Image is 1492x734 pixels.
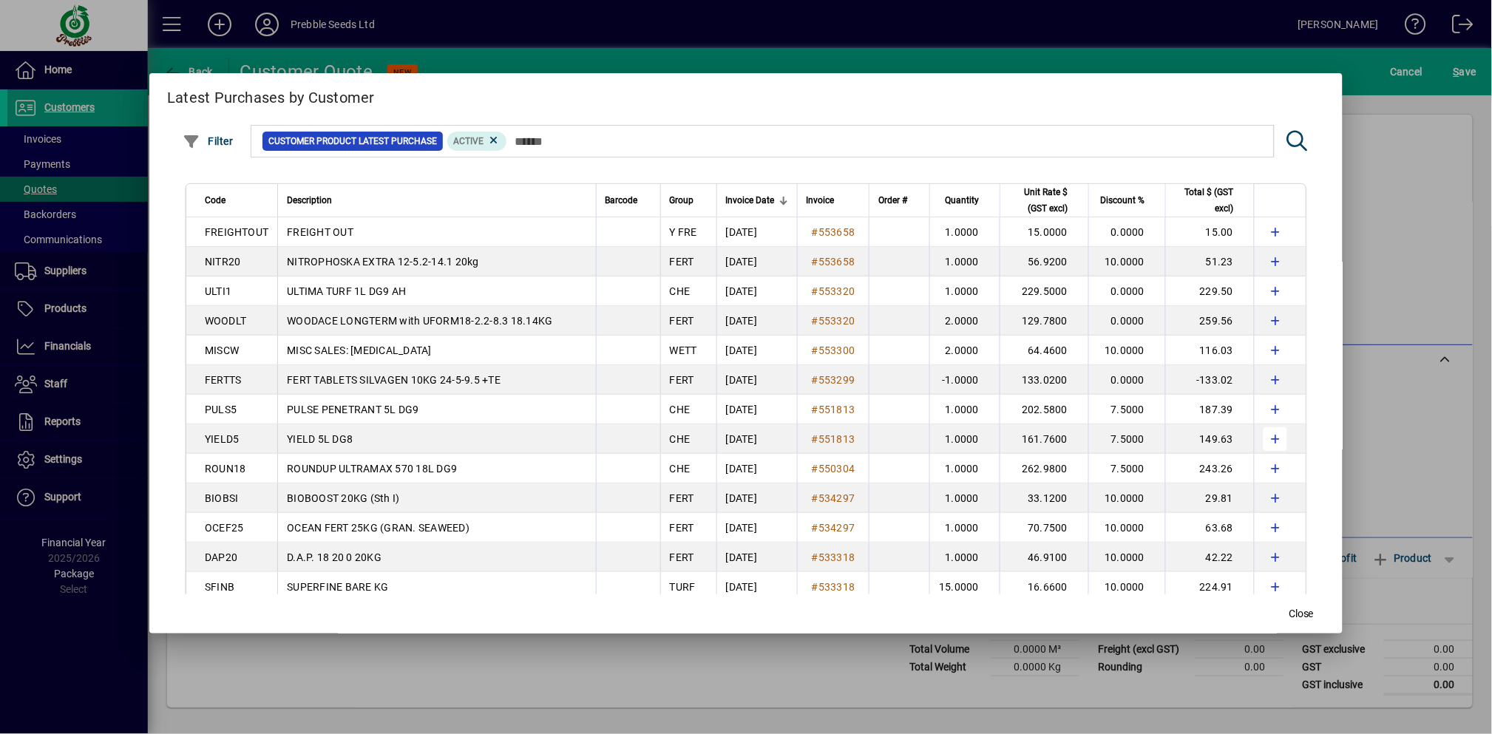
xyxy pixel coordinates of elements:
span: Code [205,192,226,208]
td: 1.0000 [929,395,1000,424]
span: CHE [670,463,691,475]
span: MISCW [205,344,239,356]
td: [DATE] [716,543,797,572]
td: [DATE] [716,454,797,483]
a: #553320 [807,283,861,299]
td: 0.0000 [1088,276,1165,306]
span: 534297 [818,522,855,534]
td: 64.4600 [1000,336,1088,365]
div: Code [205,192,269,208]
span: DAP20 [205,551,237,563]
td: 0.0000 [1088,365,1165,395]
div: Total $ (GST excl) [1175,184,1247,217]
mat-chip: Product Activation Status: Active [447,132,506,151]
span: Total $ (GST excl) [1175,184,1233,217]
td: 0.0000 [1088,217,1165,247]
td: 1.0000 [929,513,1000,543]
span: FERT [670,522,694,534]
span: # [812,463,818,475]
span: Description [287,192,332,208]
span: FREIGHTOUT [205,226,269,238]
span: FERTTS [205,374,242,386]
span: FERT [670,315,694,327]
td: 133.0200 [1000,365,1088,395]
span: WETT [670,344,697,356]
button: Close [1278,601,1325,628]
a: #553320 [807,313,861,329]
span: # [812,492,818,504]
span: ULTIMA TURF 1L DG9 AH [287,285,406,297]
a: #533318 [807,549,861,565]
span: # [812,285,818,297]
td: 42.22 [1165,543,1254,572]
td: 7.5000 [1088,454,1165,483]
td: [DATE] [716,336,797,365]
span: FERT [670,374,694,386]
span: 553299 [818,374,855,386]
span: # [812,315,818,327]
span: NITROPHOSKA EXTRA 12-5.2-14.1 20kg [287,256,479,268]
td: 10.0000 [1088,336,1165,365]
a: #553299 [807,372,861,388]
span: Order # [878,192,907,208]
span: PULS5 [205,404,237,415]
td: 10.0000 [1088,247,1165,276]
td: 29.81 [1165,483,1254,513]
td: [DATE] [716,395,797,424]
a: #551813 [807,431,861,447]
span: FREIGHT OUT [287,226,353,238]
td: [DATE] [716,365,797,395]
td: -133.02 [1165,365,1254,395]
span: 553300 [818,344,855,356]
span: TURF [670,581,696,593]
td: 15.0000 [1000,217,1088,247]
button: Filter [179,128,237,154]
span: ROUNDUP ULTRAMAX 570 18L DG9 [287,463,457,475]
td: [DATE] [716,247,797,276]
span: Invoice Date [726,192,775,208]
div: Description [287,192,586,208]
span: YIELD5 [205,433,240,445]
span: Unit Rate $ (GST excl) [1009,184,1068,217]
span: 553658 [818,256,855,268]
span: WOODLT [205,315,247,327]
span: NITR20 [205,256,241,268]
span: CHE [670,285,691,297]
td: [DATE] [716,276,797,306]
span: MISC SALES: [MEDICAL_DATA] [287,344,432,356]
td: 10.0000 [1088,543,1165,572]
span: BIOBOOST 20KG (Sth I) [287,492,399,504]
span: FERT [670,256,694,268]
span: ULTI1 [205,285,231,297]
td: 33.1200 [1000,483,1088,513]
span: WOODACE LONGTERM with UFORM18-2.2-8.3 18.14KG [287,315,552,327]
td: 1.0000 [929,483,1000,513]
span: 553320 [818,285,855,297]
div: Invoice Date [726,192,788,208]
a: #551813 [807,401,861,418]
td: 2.0000 [929,306,1000,336]
a: #553300 [807,342,861,358]
td: 116.03 [1165,336,1254,365]
span: CHE [670,404,691,415]
span: 553658 [818,226,855,238]
span: Filter [183,135,234,147]
div: Invoice [807,192,861,208]
span: Group [670,192,694,208]
a: #533318 [807,579,861,595]
td: [DATE] [716,424,797,454]
span: 534297 [818,492,855,504]
td: 1.0000 [929,424,1000,454]
td: 229.5000 [1000,276,1088,306]
td: 2.0000 [929,336,1000,365]
span: SFINB [205,581,234,593]
span: # [812,404,818,415]
td: 51.23 [1165,247,1254,276]
span: PULSE PENETRANT 5L DG9 [287,404,419,415]
td: 187.39 [1165,395,1254,424]
span: # [812,433,818,445]
div: Unit Rate $ (GST excl) [1009,184,1081,217]
span: Quantity [945,192,979,208]
a: #534297 [807,490,861,506]
td: 161.7600 [1000,424,1088,454]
